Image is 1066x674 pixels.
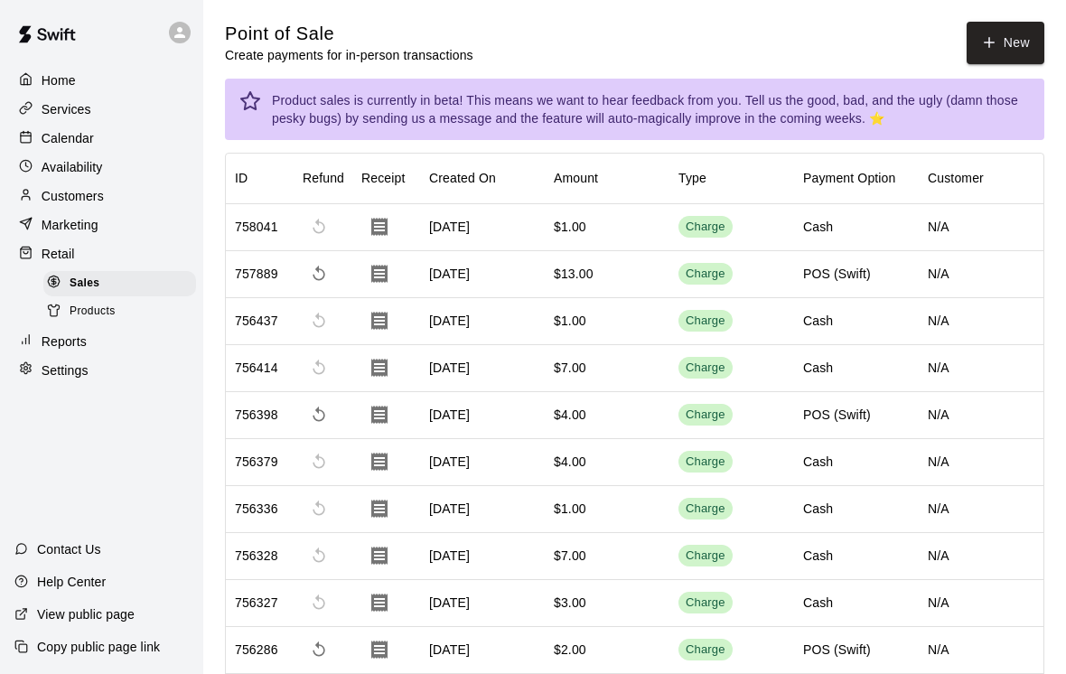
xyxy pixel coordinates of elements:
[303,211,335,243] span: Cannot make a refund for non card payments
[919,298,1043,345] div: N/A
[226,153,294,203] div: ID
[43,297,203,325] a: Products
[420,153,545,203] div: Created On
[420,251,545,298] div: [DATE]
[235,153,248,203] div: ID
[303,304,335,337] span: Cannot make a refund for non card payments
[919,533,1043,580] div: N/A
[554,153,598,203] div: Amount
[554,547,586,565] div: $7.00
[14,240,189,267] div: Retail
[362,111,491,126] a: sending us a message
[686,219,725,236] div: Charge
[554,406,586,424] div: $4.00
[42,158,103,176] p: Availability
[361,397,397,433] button: Download Receipt
[14,183,189,210] a: Customers
[803,453,833,471] div: Cash
[686,548,725,565] div: Charge
[14,357,189,384] a: Settings
[803,312,833,330] div: Cash
[420,439,545,486] div: [DATE]
[686,501,725,518] div: Charge
[919,345,1043,392] div: N/A
[554,359,586,377] div: $7.00
[70,303,116,321] span: Products
[14,211,189,239] a: Marketing
[225,46,473,64] p: Create payments for in-person transactions
[42,129,94,147] p: Calendar
[545,153,669,203] div: Amount
[235,453,278,471] div: 756379
[42,245,75,263] p: Retail
[42,100,91,118] p: Services
[803,153,896,203] div: Payment Option
[803,265,871,283] div: POS (Swift)
[37,573,106,591] p: Help Center
[919,251,1043,298] div: N/A
[686,360,725,377] div: Charge
[361,209,397,245] button: Download Receipt
[361,350,397,386] button: Download Receipt
[235,359,278,377] div: 756414
[919,439,1043,486] div: N/A
[303,633,335,666] span: Refund payment
[554,312,586,330] div: $1.00
[678,153,706,203] div: Type
[429,153,496,203] div: Created On
[14,328,189,355] a: Reports
[554,594,586,612] div: $3.00
[235,218,278,236] div: 758041
[554,265,594,283] div: $13.00
[43,299,196,324] div: Products
[235,641,278,659] div: 756286
[803,500,833,518] div: Cash
[14,125,189,152] a: Calendar
[303,398,335,431] span: Refund payment
[420,580,545,627] div: [DATE]
[919,627,1043,674] div: N/A
[361,303,397,339] button: Download Receipt
[43,269,203,297] a: Sales
[686,594,725,612] div: Charge
[361,538,397,574] button: Download Receipt
[686,454,725,471] div: Charge
[303,153,344,203] div: Refund
[554,641,586,659] div: $2.00
[37,605,135,623] p: View public page
[361,491,397,527] button: Download Receipt
[43,271,196,296] div: Sales
[235,265,278,283] div: 757889
[14,96,189,123] a: Services
[554,218,586,236] div: $1.00
[225,22,473,46] h5: Point of Sale
[686,266,725,283] div: Charge
[420,627,545,674] div: [DATE]
[303,492,335,525] span: Cannot make a refund for non card payments
[803,547,833,565] div: Cash
[967,22,1044,64] button: New
[361,444,397,480] button: Download Receipt
[352,153,420,203] div: Receipt
[669,153,794,203] div: Type
[420,345,545,392] div: [DATE]
[420,533,545,580] div: [DATE]
[919,486,1043,533] div: N/A
[303,539,335,572] span: Cannot make a refund for non card payments
[303,586,335,619] span: Cannot make a refund for non card payments
[303,351,335,384] span: Cannot make a refund for non card payments
[803,406,871,424] div: POS (Swift)
[235,500,278,518] div: 756336
[919,580,1043,627] div: N/A
[361,256,397,292] button: Download Receipt
[361,632,397,668] button: Download Receipt
[14,67,189,94] div: Home
[420,298,545,345] div: [DATE]
[14,154,189,181] div: Availability
[70,275,99,293] span: Sales
[303,445,335,478] span: Cannot make a refund for non card payments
